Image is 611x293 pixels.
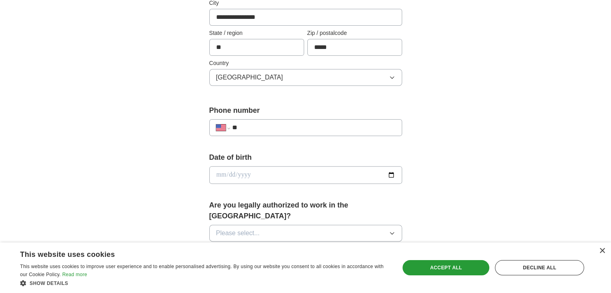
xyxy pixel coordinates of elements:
[495,260,584,275] div: Decline all
[216,73,283,82] span: [GEOGRAPHIC_DATA]
[307,29,402,37] label: Zip / postalcode
[209,152,402,163] label: Date of birth
[209,225,402,242] button: Please select...
[209,105,402,116] label: Phone number
[209,59,402,67] label: Country
[599,248,605,254] div: Close
[62,272,87,277] a: Read more, opens a new window
[20,247,368,259] div: This website uses cookies
[20,279,388,287] div: Show details
[209,69,402,86] button: [GEOGRAPHIC_DATA]
[209,29,304,37] label: State / region
[216,228,260,238] span: Please select...
[209,200,402,222] label: Are you legally authorized to work in the [GEOGRAPHIC_DATA]?
[20,264,384,277] span: This website uses cookies to improve user experience and to enable personalised advertising. By u...
[403,260,489,275] div: Accept all
[30,281,68,286] span: Show details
